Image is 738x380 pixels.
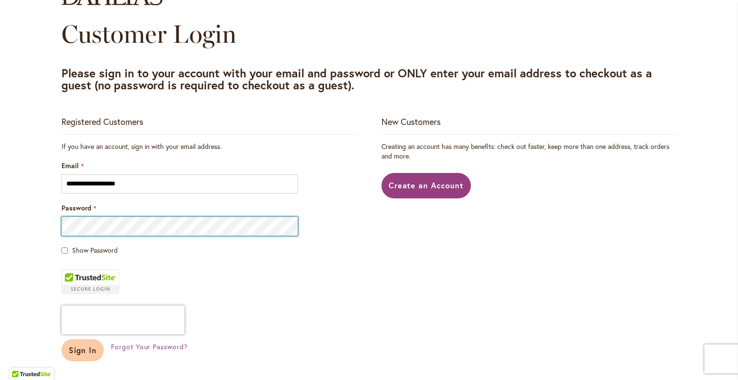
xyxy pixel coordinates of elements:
span: Email [61,161,79,170]
div: TrustedSite Certified [61,270,119,294]
strong: Please sign in to your account with your email and password or ONLY enter your email address to c... [61,65,652,93]
a: Create an Account [381,173,471,198]
button: Sign In [61,339,104,361]
strong: Registered Customers [61,116,143,127]
span: Customer Login [61,19,236,49]
iframe: reCAPTCHA [61,306,184,334]
span: Show Password [72,245,118,255]
div: If you have an account, sign in with your email address. [61,142,357,151]
p: Creating an account has many benefits: check out faster, keep more than one address, track orders... [381,142,676,161]
a: Forgot Your Password? [111,342,188,352]
span: Create an Account [389,180,464,190]
iframe: Launch Accessibility Center [7,346,34,373]
span: Sign In [69,345,97,355]
span: Forgot Your Password? [111,342,188,351]
span: Password [61,203,91,212]
strong: New Customers [381,116,441,127]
